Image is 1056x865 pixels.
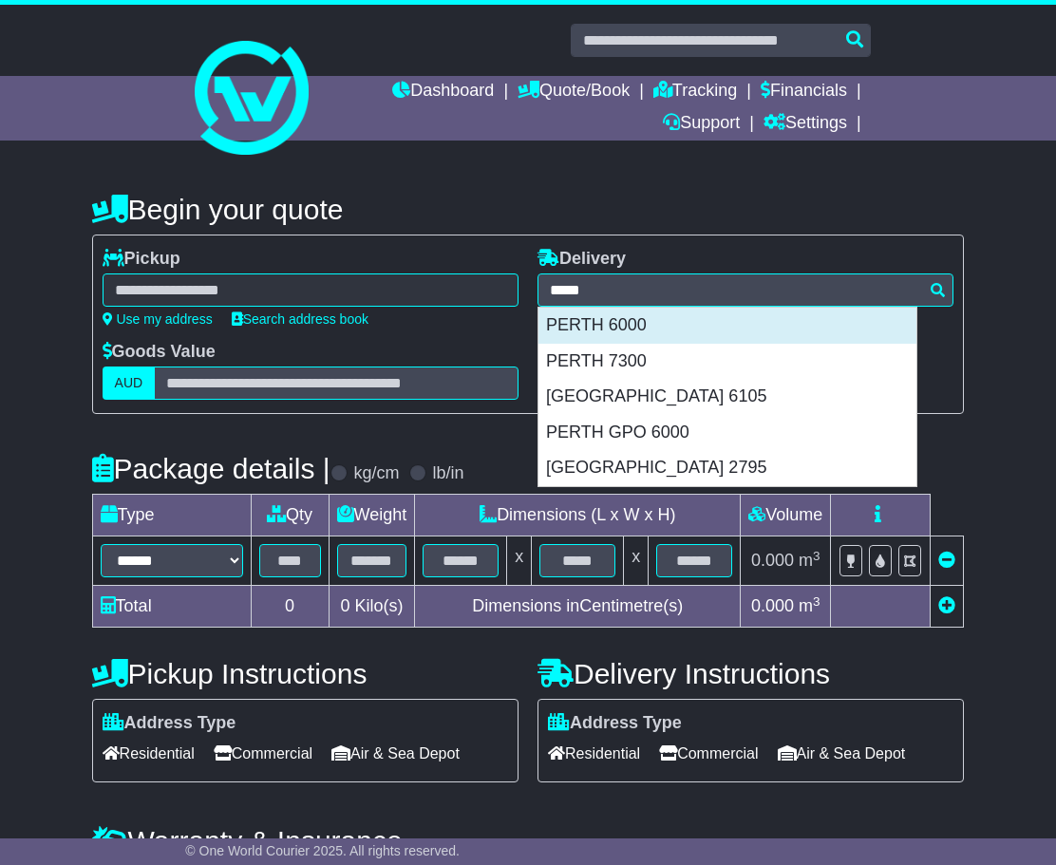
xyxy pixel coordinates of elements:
label: Delivery [537,249,626,270]
span: 0 [340,596,349,615]
td: Volume [741,495,831,536]
td: Qty [251,495,329,536]
h4: Delivery Instructions [537,658,964,689]
h4: Begin your quote [92,194,965,225]
div: [GEOGRAPHIC_DATA] 2795 [538,450,916,486]
a: Support [663,108,740,141]
span: Commercial [659,739,758,768]
span: © One World Courier 2025. All rights reserved. [185,843,460,858]
a: Tracking [653,76,737,108]
h4: Warranty & Insurance [92,825,965,856]
td: Total [92,586,251,628]
span: m [799,551,820,570]
label: Pickup [103,249,180,270]
a: Use my address [103,311,213,327]
a: Quote/Book [518,76,630,108]
div: PERTH 7300 [538,344,916,380]
td: Dimensions in Centimetre(s) [415,586,741,628]
td: Type [92,495,251,536]
a: Settings [764,108,847,141]
h4: Pickup Instructions [92,658,519,689]
div: PERTH GPO 6000 [538,415,916,451]
a: Search address book [232,311,368,327]
td: Weight [329,495,415,536]
a: Dashboard [392,76,494,108]
span: Residential [103,739,195,768]
label: kg/cm [354,463,400,484]
span: Commercial [214,739,312,768]
span: 0.000 [751,551,794,570]
label: Address Type [548,713,682,734]
td: x [507,536,532,586]
span: Residential [548,739,640,768]
label: lb/in [433,463,464,484]
label: AUD [103,367,156,400]
td: Kilo(s) [329,586,415,628]
td: Dimensions (L x W x H) [415,495,741,536]
label: Goods Value [103,342,216,363]
span: Air & Sea Depot [778,739,906,768]
a: Add new item [938,596,955,615]
sup: 3 [813,594,820,609]
typeahead: Please provide city [537,273,953,307]
span: m [799,596,820,615]
span: 0.000 [751,596,794,615]
sup: 3 [813,549,820,563]
label: Address Type [103,713,236,734]
div: PERTH 6000 [538,308,916,344]
a: Remove this item [938,551,955,570]
td: x [624,536,649,586]
div: [GEOGRAPHIC_DATA] 6105 [538,379,916,415]
td: 0 [251,586,329,628]
a: Financials [761,76,847,108]
h4: Package details | [92,453,330,484]
span: Air & Sea Depot [331,739,460,768]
